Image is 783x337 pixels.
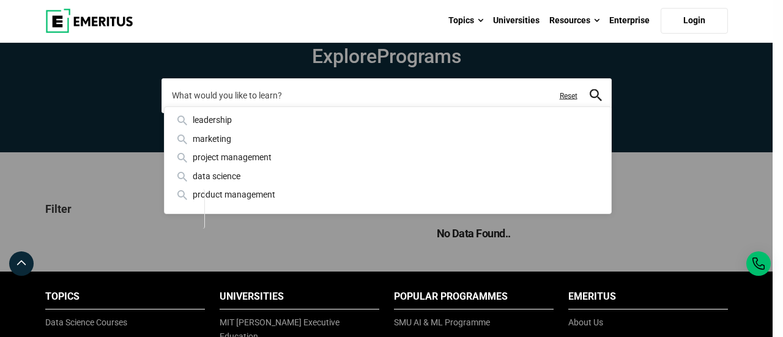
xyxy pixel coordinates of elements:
[174,150,601,164] div: project management
[174,188,601,201] div: product management
[590,92,602,103] a: search
[45,189,195,229] p: Filter
[661,8,728,34] a: Login
[174,113,601,127] div: leadership
[590,89,602,103] button: search
[174,132,601,146] div: marketing
[560,91,577,101] a: Reset search
[174,169,601,183] div: data science
[161,78,612,113] input: search-page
